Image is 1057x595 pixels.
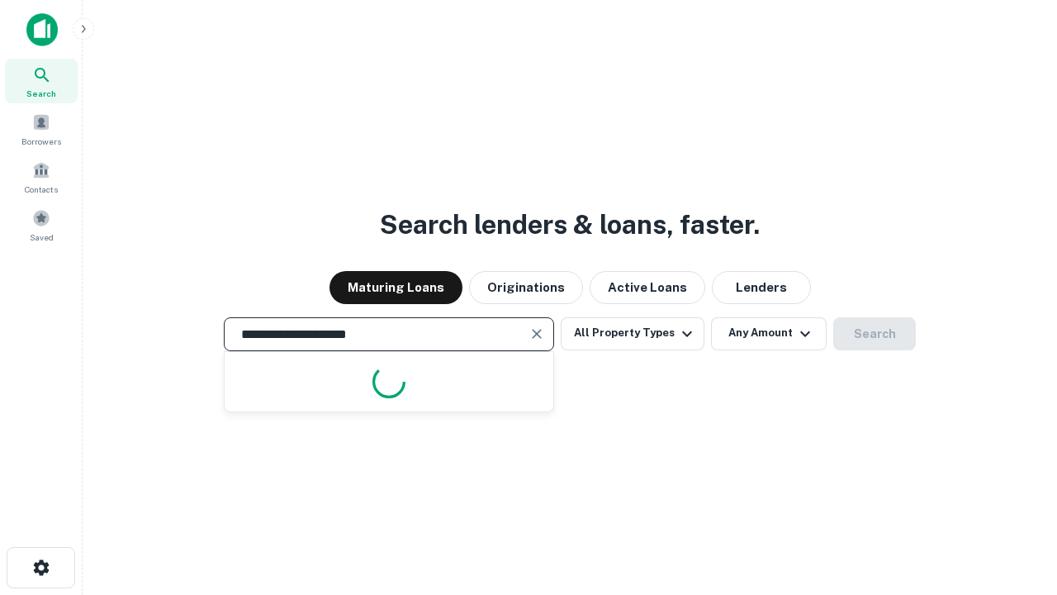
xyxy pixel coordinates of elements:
[21,135,61,148] span: Borrowers
[525,322,548,345] button: Clear
[30,231,54,244] span: Saved
[5,155,78,199] a: Contacts
[974,463,1057,542] iframe: Chat Widget
[590,271,705,304] button: Active Loans
[5,59,78,103] a: Search
[5,202,78,247] a: Saved
[712,271,811,304] button: Lenders
[380,205,760,245] h3: Search lenders & loans, faster.
[711,317,827,350] button: Any Amount
[5,107,78,151] a: Borrowers
[561,317,704,350] button: All Property Types
[26,87,56,100] span: Search
[25,183,58,196] span: Contacts
[26,13,58,46] img: capitalize-icon.png
[469,271,583,304] button: Originations
[329,271,462,304] button: Maturing Loans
